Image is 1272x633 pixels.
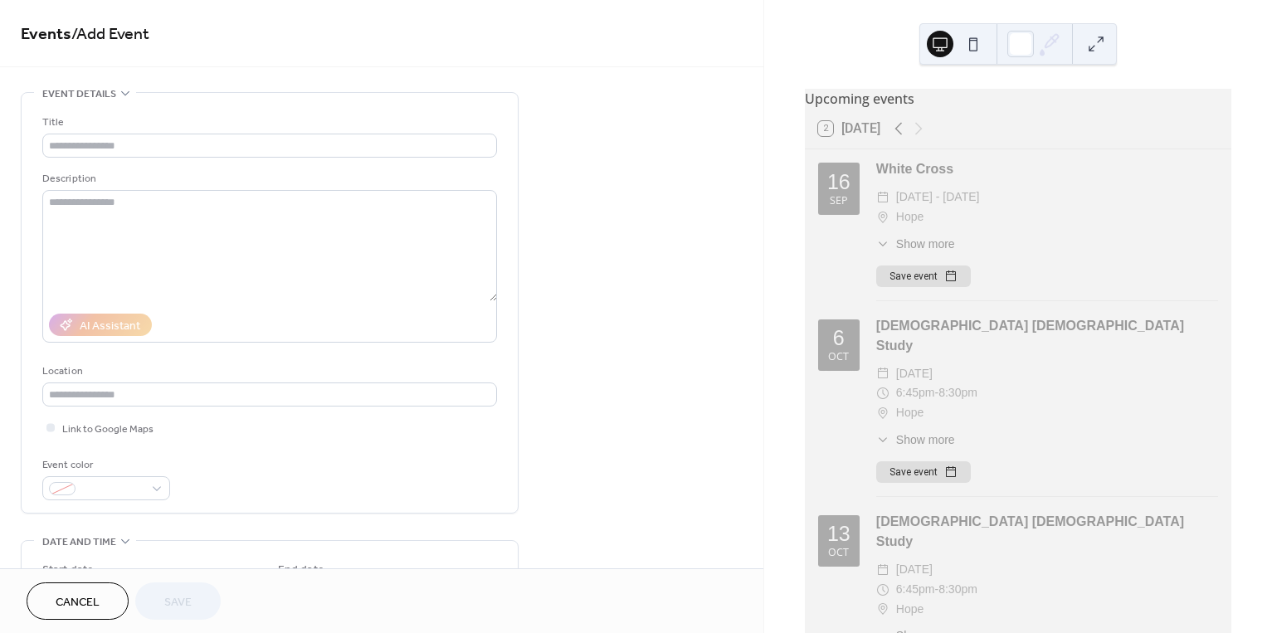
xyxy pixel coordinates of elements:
[876,461,971,483] button: Save event
[896,236,955,253] span: Show more
[42,456,167,474] div: Event color
[42,114,494,131] div: Title
[876,512,1218,552] div: [DEMOGRAPHIC_DATA] [DEMOGRAPHIC_DATA] Study
[896,403,924,423] span: Hope
[827,523,850,544] div: 13
[876,236,889,253] div: ​
[828,352,849,363] div: Oct
[935,580,939,600] span: -
[828,548,849,558] div: Oct
[896,560,933,580] span: [DATE]
[896,580,935,600] span: 6:45pm
[896,187,980,207] span: [DATE] - [DATE]
[876,383,889,403] div: ​
[278,562,324,579] div: End date
[896,431,955,449] span: Show more
[896,207,924,227] span: Hope
[876,403,889,423] div: ​
[805,89,1231,109] div: Upcoming events
[876,316,1218,356] div: [DEMOGRAPHIC_DATA] [DEMOGRAPHIC_DATA] Study
[876,600,889,620] div: ​
[876,431,955,449] button: ​Show more
[56,594,100,611] span: Cancel
[876,265,971,287] button: Save event
[42,363,494,380] div: Location
[71,18,149,51] span: / Add Event
[876,159,1218,179] div: White Cross
[876,187,889,207] div: ​
[935,383,939,403] span: -
[876,580,889,600] div: ​
[896,364,933,384] span: [DATE]
[938,383,977,403] span: 8:30pm
[830,196,848,207] div: Sep
[827,172,850,192] div: 16
[876,431,889,449] div: ​
[42,85,116,103] span: Event details
[42,562,94,579] div: Start date
[21,18,71,51] a: Events
[896,383,935,403] span: 6:45pm
[27,582,129,620] button: Cancel
[876,560,889,580] div: ​
[42,170,494,187] div: Description
[62,421,154,438] span: Link to Google Maps
[876,364,889,384] div: ​
[876,236,955,253] button: ​Show more
[833,328,845,348] div: 6
[876,207,889,227] div: ​
[896,600,924,620] span: Hope
[938,580,977,600] span: 8:30pm
[42,533,116,551] span: Date and time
